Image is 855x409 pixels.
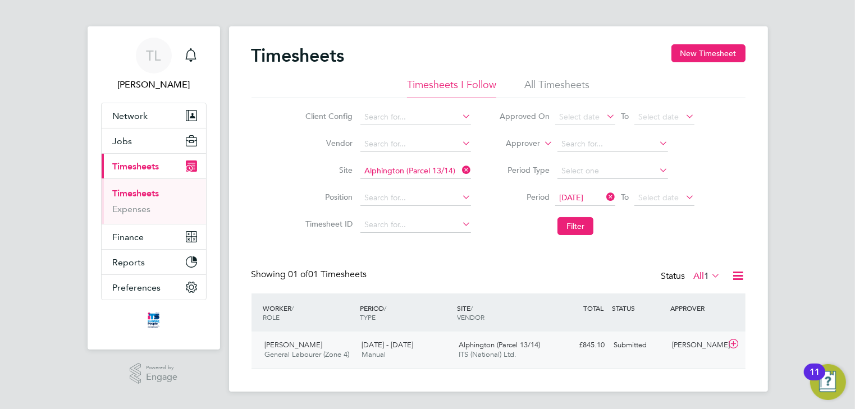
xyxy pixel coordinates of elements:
span: / [292,304,294,313]
span: Select date [559,112,600,122]
span: General Labourer (Zone 4) [265,350,350,359]
label: Period Type [499,165,550,175]
label: Approver [490,138,540,149]
button: New Timesheet [671,44,746,62]
span: Manual [362,350,386,359]
label: Client Config [302,111,353,121]
input: Search for... [360,109,471,125]
span: VENDOR [457,313,484,321]
span: 1 [705,270,710,282]
button: Timesheets [102,154,206,178]
input: Search for... [360,190,471,206]
a: Timesheets [113,188,159,199]
label: Timesheet ID [302,219,353,229]
span: / [470,304,473,313]
button: Open Resource Center, 11 new notifications [810,364,846,400]
span: Select date [638,192,679,203]
a: Powered byEngage [130,363,177,384]
span: Timesheets [113,161,159,172]
span: Engage [146,373,177,382]
span: [DATE] - [DATE] [362,340,413,350]
div: Status [661,269,723,284]
input: Search for... [360,136,471,152]
input: Search for... [360,163,471,179]
li: All Timesheets [524,78,589,98]
a: Go to home page [101,311,207,329]
span: / [384,304,386,313]
button: Network [102,103,206,128]
div: Timesheets [102,178,206,224]
span: Tim Lerwill [101,78,207,91]
label: Vendor [302,138,353,148]
div: WORKER [260,298,358,327]
div: PERIOD [357,298,454,327]
a: TL[PERSON_NAME] [101,38,207,91]
button: Filter [557,217,593,235]
span: Preferences [113,282,161,293]
button: Preferences [102,275,206,300]
input: Search for... [360,217,471,233]
div: APPROVER [667,298,726,318]
label: All [694,270,721,282]
input: Select one [557,163,668,179]
span: Finance [113,232,144,242]
span: 01 Timesheets [289,269,367,280]
div: £845.10 [551,336,610,355]
span: Powered by [146,363,177,373]
h2: Timesheets [252,44,345,67]
span: TL [147,48,161,63]
span: Jobs [113,136,132,146]
span: [DATE] [559,192,583,203]
span: 01 of [289,269,309,280]
span: ROLE [263,313,280,321]
span: To [618,109,632,123]
label: Period [499,192,550,202]
span: Reports [113,257,145,268]
button: Jobs [102,128,206,153]
div: 11 [810,372,820,387]
span: Select date [638,112,679,122]
nav: Main navigation [88,26,220,350]
span: To [618,190,632,204]
span: TOTAL [584,304,604,313]
div: STATUS [610,298,668,318]
div: Submitted [610,336,668,355]
label: Position [302,192,353,202]
div: [PERSON_NAME] [667,336,726,355]
label: Approved On [499,111,550,121]
button: Finance [102,224,206,249]
a: Expenses [113,204,151,214]
label: Site [302,165,353,175]
button: Reports [102,250,206,274]
li: Timesheets I Follow [407,78,496,98]
div: Showing [252,269,369,281]
span: ITS (National) Ltd. [459,350,516,359]
div: SITE [454,298,551,327]
span: TYPE [360,313,376,321]
span: Network [113,111,148,121]
img: itsconstruction-logo-retina.png [145,311,161,329]
span: [PERSON_NAME] [265,340,323,350]
input: Search for... [557,136,668,152]
span: Alphington (Parcel 13/14) [459,340,540,350]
